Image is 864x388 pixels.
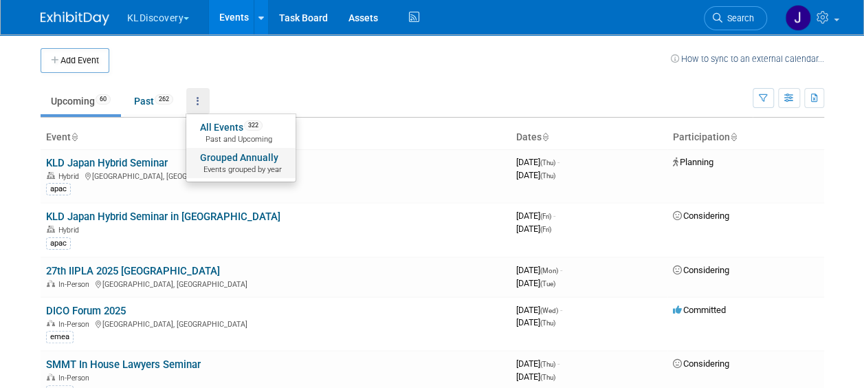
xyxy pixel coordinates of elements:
[560,265,562,275] span: -
[41,12,109,25] img: ExhibitDay
[41,126,511,149] th: Event
[46,318,505,329] div: [GEOGRAPHIC_DATA], [GEOGRAPHIC_DATA]
[516,371,555,382] span: [DATE]
[516,224,551,234] span: [DATE]
[673,358,729,369] span: Considering
[71,131,78,142] a: Sort by Event Name
[58,320,93,329] span: In-Person
[155,94,173,105] span: 262
[200,164,282,175] span: Events grouped by year
[540,374,555,381] span: (Thu)
[540,213,551,220] span: (Fri)
[516,305,562,315] span: [DATE]
[186,148,296,178] a: Grouped AnnuallyEvents grouped by year
[516,211,555,221] span: [DATE]
[516,157,560,167] span: [DATE]
[511,126,667,149] th: Dates
[540,226,551,233] span: (Fri)
[730,131,737,142] a: Sort by Participation Type
[557,157,560,167] span: -
[96,94,111,105] span: 60
[47,226,55,233] img: Hybrid Event
[47,374,55,380] img: In-Person Event
[47,280,55,287] img: In-Person Event
[46,358,201,371] a: SMMT In House Lawyers Seminar
[667,126,824,149] th: Participation
[47,320,55,327] img: In-Person Event
[46,170,505,181] div: [GEOGRAPHIC_DATA], [GEOGRAPHIC_DATA]
[516,317,555,327] span: [DATE]
[124,88,184,114] a: Past262
[673,211,729,221] span: Considering
[58,172,83,181] span: Hybrid
[58,374,93,382] span: In-Person
[516,358,560,369] span: [DATE]
[540,307,558,314] span: (Wed)
[46,331,74,343] div: emea
[785,5,811,31] img: Jaclyn Lee
[722,13,754,23] span: Search
[516,278,555,288] span: [DATE]
[46,183,71,195] div: apac
[46,211,280,223] a: KLD Japan Hybrid Seminar in [GEOGRAPHIC_DATA]
[41,48,109,73] button: Add Event
[200,134,282,145] span: Past and Upcoming
[516,265,562,275] span: [DATE]
[540,159,555,166] span: (Thu)
[244,120,263,131] span: 322
[704,6,767,30] a: Search
[46,237,71,250] div: apac
[186,118,296,148] a: All Events322 Past and Upcoming
[553,211,555,221] span: -
[540,172,555,180] span: (Thu)
[46,278,505,289] div: [GEOGRAPHIC_DATA], [GEOGRAPHIC_DATA]
[540,267,558,274] span: (Mon)
[557,358,560,369] span: -
[46,265,220,277] a: 27th IIPLA 2025 [GEOGRAPHIC_DATA]
[673,157,713,167] span: Planning
[673,265,729,275] span: Considering
[58,226,83,235] span: Hybrid
[540,360,555,368] span: (Thu)
[673,305,726,315] span: Committed
[46,157,168,169] a: KLD Japan Hybrid Seminar
[47,172,55,179] img: Hybrid Event
[540,280,555,288] span: (Tue)
[560,305,562,315] span: -
[41,88,121,114] a: Upcoming60
[46,305,126,317] a: DICO Forum 2025
[671,54,824,64] a: How to sync to an external calendar...
[540,319,555,327] span: (Thu)
[516,170,555,180] span: [DATE]
[58,280,93,289] span: In-Person
[542,131,549,142] a: Sort by Start Date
